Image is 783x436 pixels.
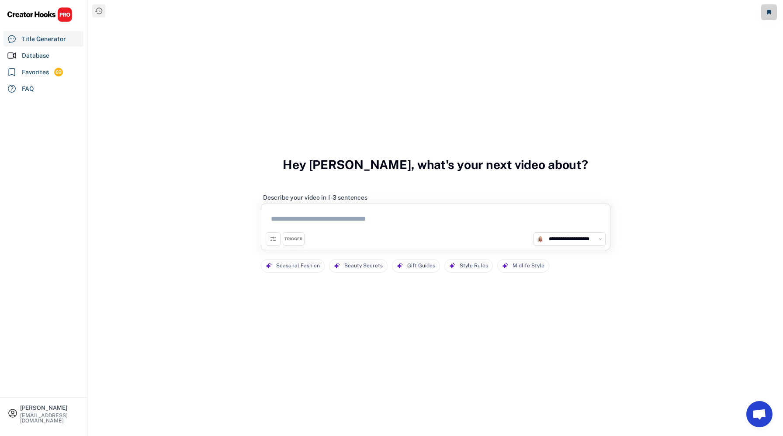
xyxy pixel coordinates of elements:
div: Describe your video in 1-3 sentences [263,194,367,201]
div: Title Generator [22,35,66,44]
h3: Hey [PERSON_NAME], what's your next video about? [283,148,588,181]
div: FAQ [22,84,34,93]
div: Favorites [22,68,49,77]
a: Open chat [746,401,773,427]
div: [EMAIL_ADDRESS][DOMAIN_NAME] [20,413,80,423]
div: TRIGGER [284,236,302,242]
div: Beauty Secrets [344,260,383,272]
div: Database [22,51,49,60]
img: channels4_profile.jpg [536,235,544,243]
div: Midlife Style [513,260,544,272]
div: 69 [54,69,63,76]
img: CHPRO%20Logo.svg [7,7,73,22]
div: Gift Guides [407,260,435,272]
div: Seasonal Fashion [276,260,320,272]
div: Style Rules [460,260,488,272]
div: [PERSON_NAME] [20,405,80,411]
